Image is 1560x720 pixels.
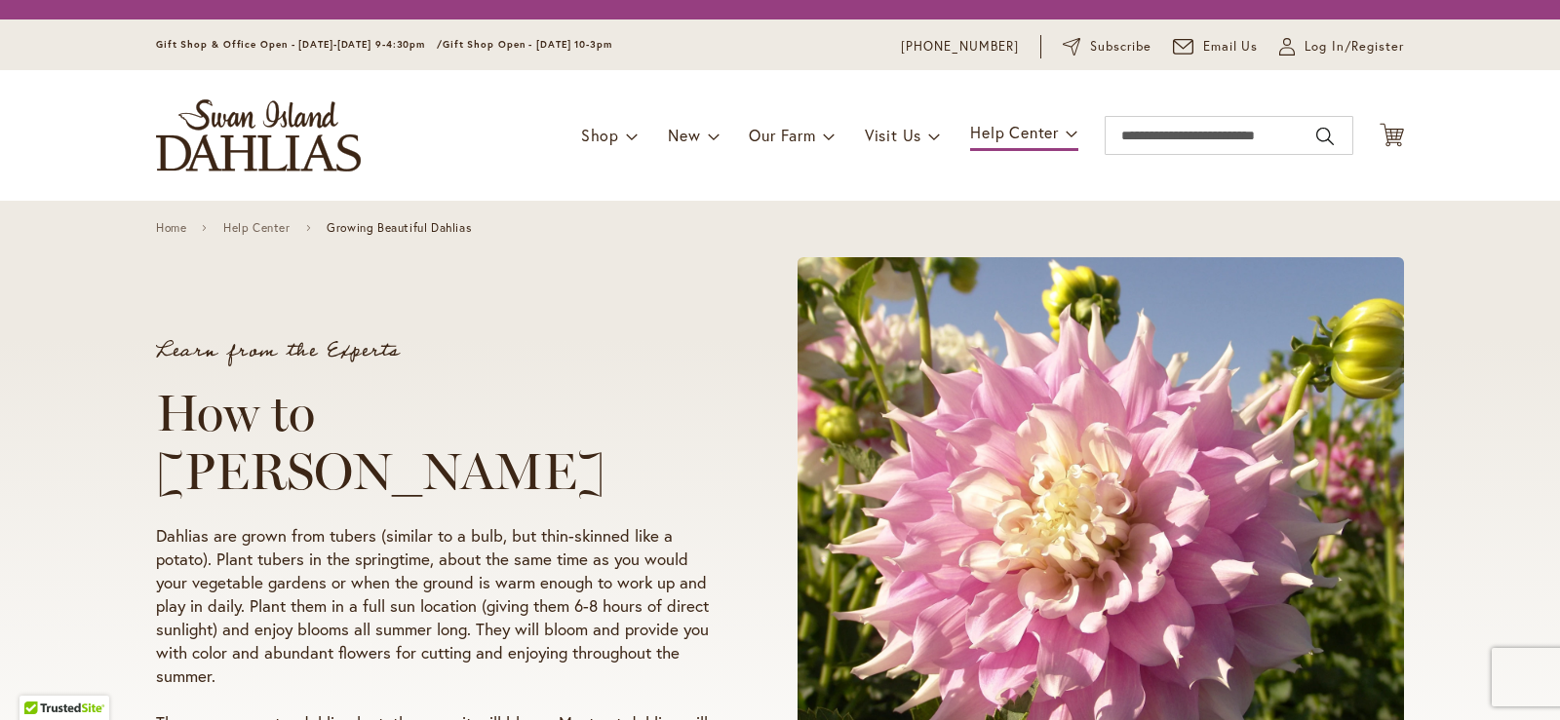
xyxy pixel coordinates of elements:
[156,99,361,171] a: store logo
[970,122,1059,142] span: Help Center
[581,125,619,145] span: Shop
[749,125,815,145] span: Our Farm
[1203,37,1259,57] span: Email Us
[156,38,443,51] span: Gift Shop & Office Open - [DATE]-[DATE] 9-4:30pm /
[1063,37,1151,57] a: Subscribe
[1090,37,1151,57] span: Subscribe
[1173,37,1259,57] a: Email Us
[156,384,723,501] h1: How to [PERSON_NAME]
[156,221,186,235] a: Home
[156,341,723,360] p: Learn from the Experts
[156,524,723,688] p: Dahlias are grown from tubers (similar to a bulb, but thin-skinned like a potato). Plant tubers i...
[223,221,291,235] a: Help Center
[443,38,612,51] span: Gift Shop Open - [DATE] 10-3pm
[1305,37,1404,57] span: Log In/Register
[865,125,921,145] span: Visit Us
[668,125,700,145] span: New
[901,37,1019,57] a: [PHONE_NUMBER]
[1316,121,1334,152] button: Search
[1279,37,1404,57] a: Log In/Register
[327,221,471,235] span: Growing Beautiful Dahlias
